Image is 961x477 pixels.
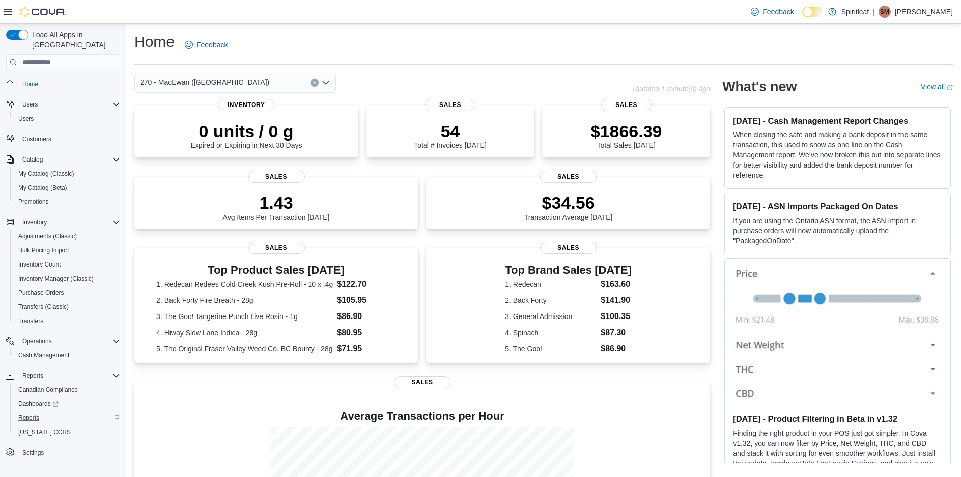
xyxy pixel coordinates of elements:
[18,414,39,422] span: Reports
[540,242,597,254] span: Sales
[802,7,823,17] input: Dark Mode
[14,182,120,194] span: My Catalog (Beta)
[18,369,120,382] span: Reports
[18,153,47,166] button: Catalog
[10,167,124,181] button: My Catalog (Classic)
[140,76,269,88] span: 270 - MacEwan ([GEOGRAPHIC_DATA])
[18,260,61,269] span: Inventory Count
[337,278,396,290] dd: $122.70
[722,79,797,95] h2: What's new
[14,196,53,208] a: Promotions
[601,99,652,111] span: Sales
[505,311,597,322] dt: 3. General Admission
[311,79,319,87] button: Clear input
[10,243,124,257] button: Bulk Pricing Import
[18,289,64,297] span: Purchase Orders
[14,230,120,242] span: Adjustments (Classic)
[197,40,228,50] span: Feedback
[414,121,486,149] div: Total # Invoices [DATE]
[18,447,48,459] a: Settings
[14,287,68,299] a: Purchase Orders
[18,153,120,166] span: Catalog
[14,426,75,438] a: [US_STATE] CCRS
[14,315,120,327] span: Transfers
[14,384,82,396] a: Canadian Compliance
[14,244,73,256] a: Bulk Pricing Import
[248,171,305,183] span: Sales
[22,135,51,143] span: Customers
[14,273,98,285] a: Inventory Manager (Classic)
[601,294,632,306] dd: $141.90
[337,343,396,355] dd: $71.95
[22,449,44,457] span: Settings
[18,115,34,123] span: Users
[223,193,330,213] p: 1.43
[524,193,613,213] p: $34.56
[800,459,844,467] em: Beta Features
[14,398,63,410] a: Dashboards
[22,100,38,109] span: Users
[14,230,81,242] a: Adjustments (Classic)
[747,2,798,22] a: Feedback
[10,272,124,286] button: Inventory Manager (Classic)
[10,314,124,328] button: Transfers
[14,258,120,271] span: Inventory Count
[18,275,94,283] span: Inventory Manager (Classic)
[18,335,56,347] button: Operations
[18,428,71,436] span: [US_STATE] CCRS
[142,410,702,422] h4: Average Transactions per Hour
[2,132,124,146] button: Customers
[14,196,120,208] span: Promotions
[10,181,124,195] button: My Catalog (Beta)
[601,310,632,323] dd: $100.35
[733,216,942,246] p: If you are using the Ontario ASN format, the ASN Import in purchase orders will now automatically...
[191,121,302,141] p: 0 units / 0 g
[10,411,124,425] button: Reports
[10,397,124,411] a: Dashboards
[10,300,124,314] button: Transfers (Classic)
[505,264,632,276] h3: Top Brand Sales [DATE]
[18,78,42,90] a: Home
[14,426,120,438] span: Washington CCRS
[156,328,333,338] dt: 4. Hiway Slow Lane Indica - 28g
[505,279,597,289] dt: 1. Redecan
[18,198,49,206] span: Promotions
[22,155,43,164] span: Catalog
[14,182,71,194] a: My Catalog (Beta)
[10,229,124,243] button: Adjustments (Classic)
[733,116,942,126] h3: [DATE] - Cash Management Report Changes
[14,168,120,180] span: My Catalog (Classic)
[591,121,662,149] div: Total Sales [DATE]
[18,184,67,192] span: My Catalog (Beta)
[28,30,120,50] span: Load All Apps in [GEOGRAPHIC_DATA]
[763,7,794,17] span: Feedback
[191,121,302,149] div: Expired or Expiring in Next 30 Days
[181,35,232,55] a: Feedback
[733,414,942,424] h3: [DATE] - Product Filtering in Beta in v1.32
[18,232,77,240] span: Adjustments (Classic)
[18,216,51,228] button: Inventory
[18,98,42,111] button: Users
[947,85,953,91] svg: External link
[18,133,55,145] a: Customers
[880,6,889,18] span: SM
[18,77,120,90] span: Home
[20,7,66,17] img: Cova
[14,258,65,271] a: Inventory Count
[2,334,124,348] button: Operations
[601,278,632,290] dd: $163.60
[18,98,120,111] span: Users
[18,216,120,228] span: Inventory
[22,218,47,226] span: Inventory
[10,112,124,126] button: Users
[337,310,396,323] dd: $86.90
[505,344,597,354] dt: 5. The Goo!
[10,286,124,300] button: Purchase Orders
[10,348,124,362] button: Cash Management
[841,6,869,18] p: Spiritleaf
[18,446,120,459] span: Settings
[2,152,124,167] button: Catalog
[156,295,333,305] dt: 2. Back Forty Fire Breath - 28g
[2,97,124,112] button: Users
